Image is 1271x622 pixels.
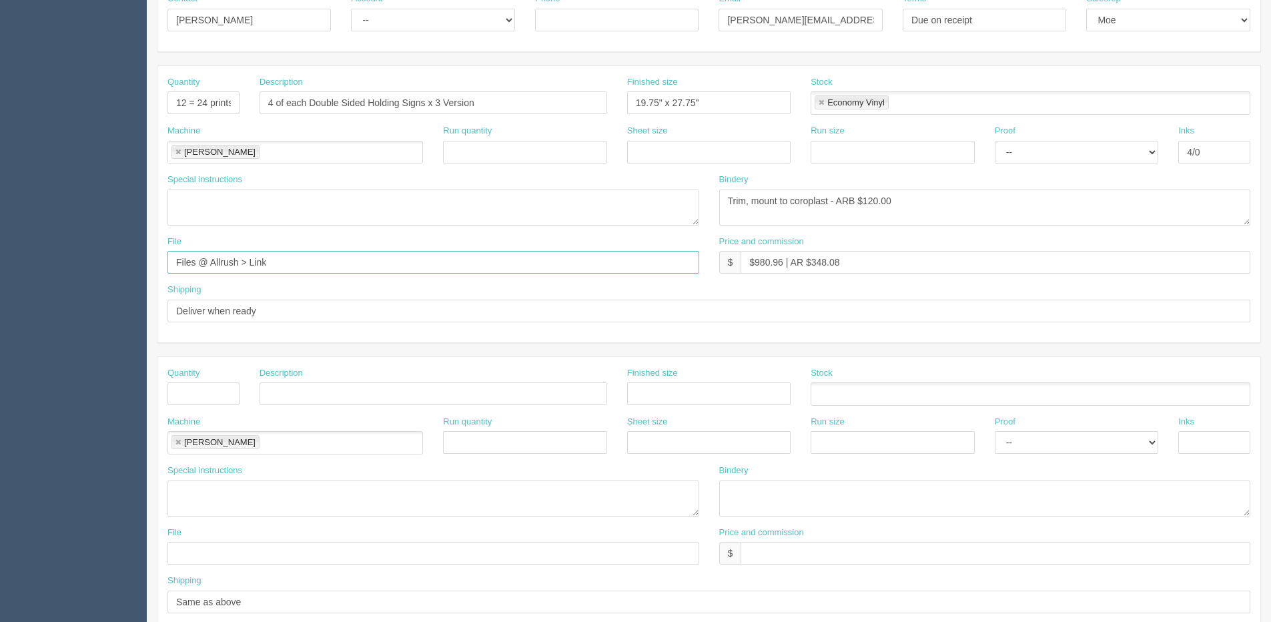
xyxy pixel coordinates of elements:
label: Description [260,367,303,380]
label: Bindery [719,464,749,477]
label: Price and commission [719,236,804,248]
label: Special instructions [167,174,242,186]
label: Inks [1178,416,1194,428]
div: [PERSON_NAME] [184,147,256,156]
label: Shipping [167,575,201,587]
label: Stock [811,367,833,380]
label: Run quantity [443,416,492,428]
label: Price and commission [719,527,804,539]
label: File [167,236,181,248]
textarea: Trim and mount to coroplast - ARB $260.00 [719,190,1251,226]
div: Economy Vinyl [827,98,885,107]
label: Proof [995,125,1015,137]
label: Finished size [627,367,678,380]
div: $ [719,542,741,565]
label: Sheet size [627,416,668,428]
label: Sheet size [627,125,668,137]
label: Machine [167,416,200,428]
label: Stock [811,76,833,89]
textarea: 1 of each - Blazing Beetles, Checkin, Clever Coyotes, Crazy Camels. Groovy Gazells, Hero, Hidden ... [167,190,699,226]
label: Description [260,76,303,89]
label: Finished size [627,76,678,89]
label: File [167,527,181,539]
div: [PERSON_NAME] [184,438,256,446]
label: Run size [811,125,845,137]
label: Machine [167,125,200,137]
label: Run quantity [443,125,492,137]
label: Proof [995,416,1015,428]
label: Quantity [167,367,199,380]
label: Quantity [167,76,199,89]
label: Bindery [719,174,749,186]
label: Special instructions [167,464,242,477]
div: $ [719,251,741,274]
label: Inks [1178,125,1194,137]
label: Shipping [167,284,201,296]
label: Run size [811,416,845,428]
textarea: Trim and mount to coroplast - ARB $included above [719,481,1251,517]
